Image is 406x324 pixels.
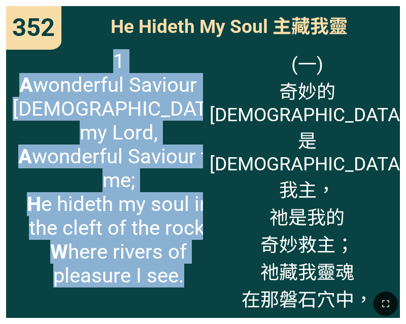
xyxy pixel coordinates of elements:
span: 1 wonderful Saviour is [DEMOGRAPHIC_DATA] my Lord, wonderful Saviour to me; e hideth my soul in t... [13,49,225,287]
b: A [18,145,32,168]
span: He Hideth My Soul 主藏我靈 [111,11,348,39]
span: 352 [12,13,55,42]
b: A [19,73,33,97]
b: H [27,192,41,216]
b: W [50,240,68,264]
